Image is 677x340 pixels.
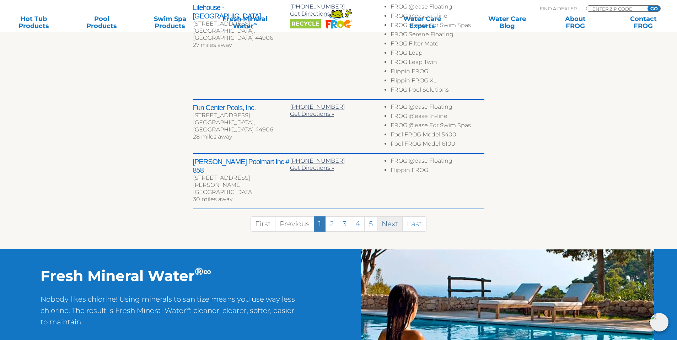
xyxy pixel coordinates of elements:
li: FROG @ease For Swim Spas [391,122,484,131]
li: Pool FROG Model 5400 [391,131,484,140]
h2: Fresh Mineral Water [41,267,298,285]
span: Recycle [290,19,321,28]
li: FROG Filter Mate [391,40,484,49]
a: 5 [364,216,377,232]
a: ContactFROG [617,15,670,29]
a: Swim SpaProducts [144,15,197,29]
div: [STREET_ADDRESS] [193,112,290,119]
a: Hot TubProducts [7,15,60,29]
a: Previous [275,216,314,232]
li: FROG @ease In-line [391,12,484,22]
sup: ∞ [203,265,211,278]
sup: ® [195,265,203,278]
span: 30 miles away [193,196,232,203]
li: FROG @ease Floating [391,103,484,113]
div: [GEOGRAPHIC_DATA], [GEOGRAPHIC_DATA] 44906 [193,119,290,133]
a: Water CareBlog [480,15,533,29]
span: 28 miles away [193,133,232,140]
a: Get Directions » [290,10,334,17]
a: [PHONE_NUMBER] [290,157,345,164]
a: 4 [351,216,365,232]
p: Nobody likes chlorine! Using minerals to sanitize means you use way less chlorine. The result is ... [41,293,298,335]
div: [STREET_ADDRESS][PERSON_NAME] [193,174,290,189]
a: AboutFROG [549,15,602,29]
li: FROG @ease Floating [391,3,484,12]
h2: Litehouse - [GEOGRAPHIC_DATA] [193,3,290,20]
div: [GEOGRAPHIC_DATA], [GEOGRAPHIC_DATA] 44906 [193,27,290,42]
div: [STREET_ADDRESS] [193,20,290,27]
li: FROG Pool Solutions [391,86,484,96]
a: 3 [338,216,351,232]
a: [PHONE_NUMBER] [290,3,345,10]
li: FROG @ease In-line [391,113,484,122]
li: FROG @ease For Swim Spas [391,22,484,31]
a: 2 [325,216,338,232]
a: [PHONE_NUMBER] [290,103,345,110]
input: GO [648,6,660,11]
li: FROG Serene Floating [391,31,484,40]
h2: [PERSON_NAME] Poolmart Inc # 858 [193,157,290,174]
li: Pool FROG Model 6100 [391,140,484,150]
a: First [251,216,275,232]
a: 1 [314,216,326,232]
li: Flippin FROG [391,68,484,77]
a: PoolProducts [75,15,128,29]
a: Get Directions » [290,164,334,171]
p: Find A Dealer [540,5,577,12]
div: [GEOGRAPHIC_DATA] [193,189,290,196]
a: Last [402,216,426,232]
a: Next [377,216,403,232]
a: Get Directions » [290,110,334,117]
li: Flippin FROG [391,167,484,176]
input: Zip Code Form [592,6,640,12]
li: Flippin FROG XL [391,77,484,86]
li: FROG Leap Twin [391,59,484,68]
sup: ∞ [186,305,190,312]
li: FROG @ease Floating [391,157,484,167]
span: 27 miles away [193,42,232,48]
img: openIcon [650,313,668,331]
h2: Fun Center Pools, Inc. [193,103,290,112]
li: FROG Leap [391,49,484,59]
